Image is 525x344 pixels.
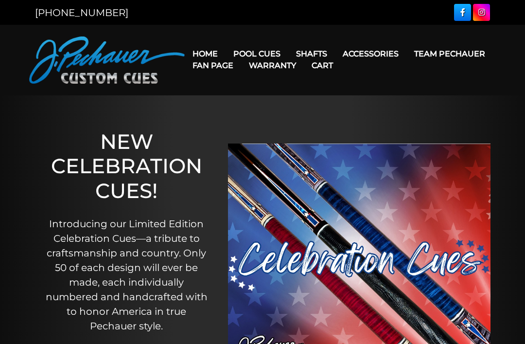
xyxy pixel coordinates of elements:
p: Introducing our Limited Edition Celebration Cues—a tribute to craftsmanship and country. Only 50 ... [44,217,209,333]
a: Warranty [241,53,304,78]
a: Shafts [288,41,335,66]
a: Team Pechauer [406,41,493,66]
a: Fan Page [185,53,241,78]
a: [PHONE_NUMBER] [35,7,128,18]
a: Cart [304,53,341,78]
img: Pechauer Custom Cues [29,36,185,84]
a: Home [185,41,226,66]
a: Pool Cues [226,41,288,66]
a: Accessories [335,41,406,66]
h1: NEW CELEBRATION CUES! [44,129,209,203]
